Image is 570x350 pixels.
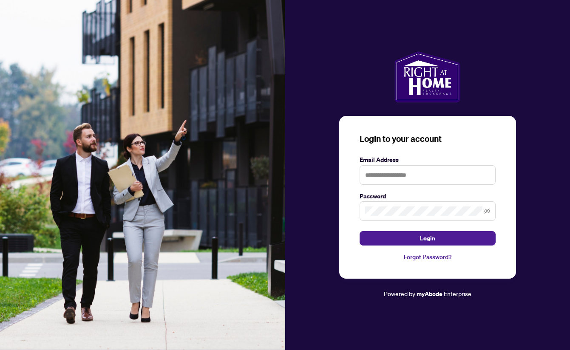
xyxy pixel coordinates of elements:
[360,252,496,262] a: Forgot Password?
[417,289,442,299] a: myAbode
[360,231,496,246] button: Login
[444,290,471,297] span: Enterprise
[420,231,435,245] span: Login
[360,192,496,201] label: Password
[394,51,460,102] img: ma-logo
[360,155,496,164] label: Email Address
[360,133,496,145] h3: Login to your account
[484,208,490,214] span: eye-invisible
[384,290,415,297] span: Powered by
